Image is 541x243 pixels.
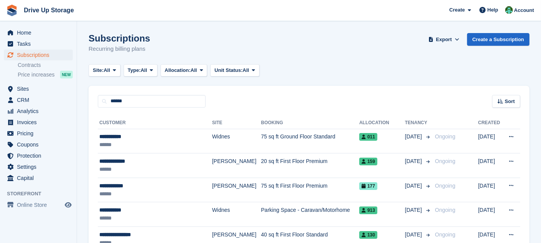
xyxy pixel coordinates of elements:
[4,27,73,38] a: menu
[478,153,502,178] td: [DATE]
[478,178,502,202] td: [DATE]
[4,38,73,49] a: menu
[191,67,197,74] span: All
[261,153,359,178] td: 20 sq ft First Floor Premium
[17,200,63,210] span: Online Store
[243,67,249,74] span: All
[478,117,502,129] th: Created
[487,6,498,14] span: Help
[17,50,63,60] span: Subscriptions
[17,27,63,38] span: Home
[4,50,73,60] a: menu
[505,98,515,105] span: Sort
[18,62,73,69] a: Contracts
[4,128,73,139] a: menu
[17,95,63,105] span: CRM
[17,139,63,150] span: Coupons
[124,64,157,77] button: Type: All
[4,173,73,183] a: menu
[435,183,456,189] span: Ongoing
[359,182,377,190] span: 177
[261,129,359,153] td: 75 sq ft Ground Floor Standard
[435,207,456,213] span: Ongoing
[17,117,63,128] span: Invoices
[405,117,432,129] th: Tenancy
[435,133,456,140] span: Ongoing
[60,71,73,78] div: NEW
[214,67,243,74] span: Unit Status:
[359,133,377,141] span: 011
[17,173,63,183] span: Capital
[17,83,63,94] span: Sites
[128,67,141,74] span: Type:
[4,83,73,94] a: menu
[17,128,63,139] span: Pricing
[17,106,63,117] span: Analytics
[359,158,377,165] span: 159
[261,202,359,227] td: Parking Space - Caravan/Motorhome
[93,67,104,74] span: Site:
[212,129,261,153] td: Widnes
[212,178,261,202] td: [PERSON_NAME]
[514,7,534,14] span: Account
[165,67,191,74] span: Allocation:
[21,4,77,17] a: Drive Up Storage
[7,190,77,198] span: Storefront
[89,33,150,43] h1: Subscriptions
[4,200,73,210] a: menu
[17,150,63,161] span: Protection
[18,71,55,78] span: Price increases
[17,161,63,172] span: Settings
[4,150,73,161] a: menu
[210,64,259,77] button: Unit Status: All
[478,202,502,227] td: [DATE]
[405,231,424,239] span: [DATE]
[435,231,456,238] span: Ongoing
[141,67,147,74] span: All
[212,202,261,227] td: Widnes
[4,139,73,150] a: menu
[4,106,73,117] a: menu
[405,133,424,141] span: [DATE]
[505,6,513,14] img: Camille
[18,70,73,79] a: Price increases NEW
[427,33,461,46] button: Export
[359,231,377,239] span: 130
[449,6,465,14] span: Create
[4,95,73,105] a: menu
[64,200,73,210] a: Preview store
[161,64,208,77] button: Allocation: All
[405,157,424,165] span: [DATE]
[212,153,261,178] td: [PERSON_NAME]
[261,117,359,129] th: Booking
[261,178,359,202] td: 75 sq ft First Floor Premium
[4,161,73,172] a: menu
[89,45,150,53] p: Recurring billing plans
[104,67,110,74] span: All
[405,206,424,214] span: [DATE]
[359,206,377,214] span: 913
[4,117,73,128] a: menu
[478,129,502,153] td: [DATE]
[435,158,456,164] span: Ongoing
[89,64,121,77] button: Site: All
[6,5,18,16] img: stora-icon-8386f47178a22dfd0bd8f6a31ec36ba5ce8667c1dd55bd0f319d3a0aa187defe.svg
[17,38,63,49] span: Tasks
[405,182,424,190] span: [DATE]
[436,36,452,43] span: Export
[212,117,261,129] th: Site
[98,117,212,129] th: Customer
[359,117,405,129] th: Allocation
[467,33,529,46] a: Create a Subscription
